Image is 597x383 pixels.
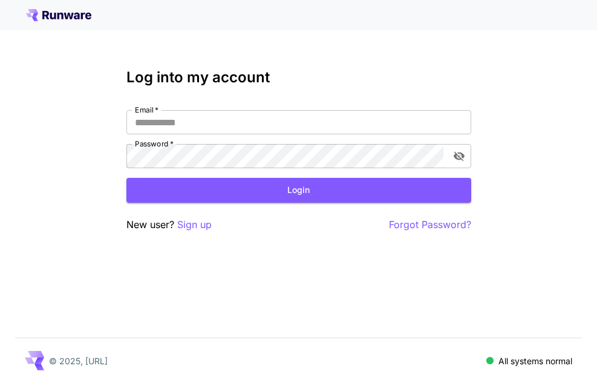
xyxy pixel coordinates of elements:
[49,355,108,367] p: © 2025, [URL]
[126,217,212,232] p: New user?
[177,217,212,232] button: Sign up
[498,355,572,367] p: All systems normal
[126,178,471,203] button: Login
[135,139,174,149] label: Password
[448,145,470,167] button: toggle password visibility
[126,69,471,86] h3: Log into my account
[389,217,471,232] button: Forgot Password?
[135,105,158,115] label: Email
